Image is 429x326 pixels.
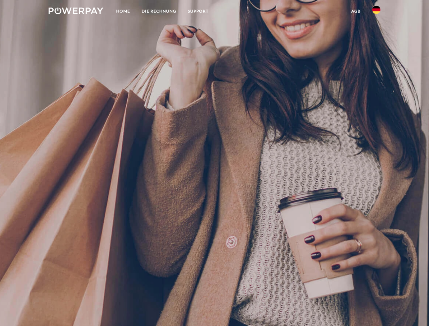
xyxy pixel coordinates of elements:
[110,5,136,17] a: Home
[372,6,380,14] img: de
[345,5,367,17] a: agb
[182,5,214,17] a: SUPPORT
[49,7,103,14] img: logo-powerpay-white.svg
[136,5,182,17] a: DIE RECHNUNG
